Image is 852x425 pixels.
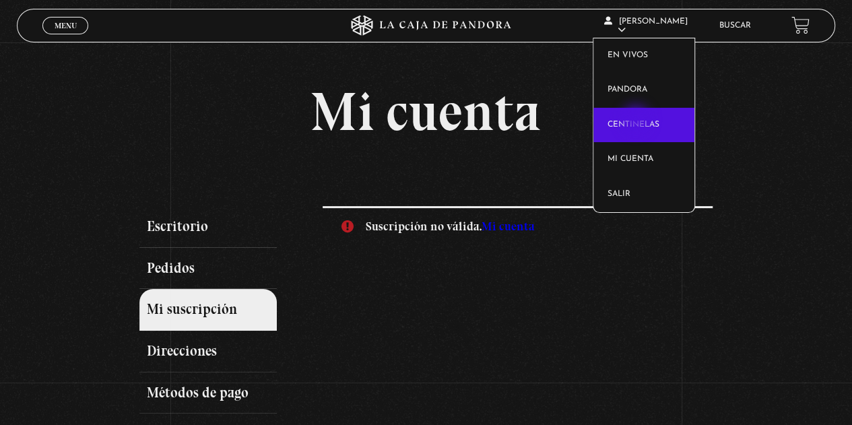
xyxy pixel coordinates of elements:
a: Mi cuenta [481,219,534,234]
a: Pandora [593,73,694,108]
span: Menu [55,22,77,30]
a: Pedidos [139,248,277,290]
span: [PERSON_NAME] [604,18,688,34]
a: Mi cuenta [593,142,694,177]
a: Salir [593,177,694,212]
a: Métodos de pago [139,372,277,414]
a: Buscar [719,22,751,30]
a: Mi suscripción [139,289,277,331]
a: En vivos [593,38,694,73]
a: Centinelas [593,108,694,143]
span: Cerrar [50,32,81,42]
a: Escritorio [139,206,277,248]
div: Suscripción no válida. [323,206,712,244]
h1: Mi cuenta [139,85,712,139]
a: Direcciones [139,331,277,372]
a: View your shopping cart [791,16,810,34]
